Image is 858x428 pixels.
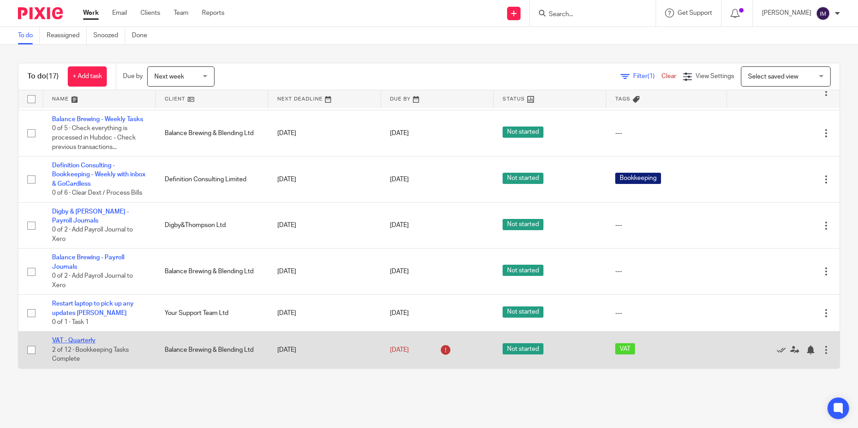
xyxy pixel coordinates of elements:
[390,176,409,183] span: [DATE]
[112,9,127,17] a: Email
[390,347,409,353] span: [DATE]
[268,249,381,295] td: [DATE]
[816,6,830,21] img: svg%3E
[777,345,790,354] a: Mark as done
[390,223,409,229] span: [DATE]
[52,337,96,344] a: VAT - Quarterly
[52,319,89,325] span: 0 of 1 · Task 1
[548,11,629,19] input: Search
[268,202,381,249] td: [DATE]
[615,221,718,230] div: ---
[268,157,381,203] td: [DATE]
[268,295,381,332] td: [DATE]
[156,110,268,157] td: Balance Brewing & Blending Ltd
[696,73,734,79] span: View Settings
[83,9,99,17] a: Work
[52,162,145,187] a: Definition Consulting - Bookkeeping - Weekly with inbox & GoCardless
[748,74,798,80] span: Select saved view
[661,73,676,79] a: Clear
[52,273,133,288] span: 0 of 2 · Add Payroll Journal to Xero
[52,227,133,243] span: 0 of 2 · Add Payroll Journal to Xero
[202,9,224,17] a: Reports
[52,190,142,196] span: 0 of 6 · Clear Dext / Process Bills
[68,66,107,87] a: + Add task
[52,126,136,150] span: 0 of 5 · Check everything is processed in Hubdoc - Check previous transactions...
[156,249,268,295] td: Balance Brewing & Blending Ltd
[52,347,129,362] span: 2 of 12 · Bookkeeping Tasks Complete
[503,127,543,138] span: Not started
[156,332,268,368] td: Balance Brewing & Blending Ltd
[615,309,718,318] div: ---
[52,254,124,270] a: Balance Brewing - Payroll Journals
[18,27,40,44] a: To do
[503,343,543,354] span: Not started
[390,130,409,136] span: [DATE]
[268,110,381,157] td: [DATE]
[615,173,661,184] span: Bookkeeping
[678,10,712,16] span: Get Support
[154,74,184,80] span: Next week
[633,73,661,79] span: Filter
[615,267,718,276] div: ---
[46,73,59,80] span: (17)
[503,219,543,230] span: Not started
[156,157,268,203] td: Definition Consulting Limited
[503,306,543,318] span: Not started
[503,265,543,276] span: Not started
[762,9,811,17] p: [PERSON_NAME]
[390,268,409,275] span: [DATE]
[268,332,381,368] td: [DATE]
[503,173,543,184] span: Not started
[648,73,655,79] span: (1)
[52,116,143,122] a: Balance Brewing - Weekly Tasks
[132,27,154,44] a: Done
[140,9,160,17] a: Clients
[174,9,188,17] a: Team
[47,27,87,44] a: Reassigned
[156,295,268,332] td: Your Support Team Ltd
[123,72,143,81] p: Due by
[615,343,635,354] span: VAT
[18,7,63,19] img: Pixie
[156,202,268,249] td: Digby&Thompson Ltd
[52,301,134,316] a: Restart laptop to pick up any updates [PERSON_NAME]
[93,27,125,44] a: Snoozed
[615,96,630,101] span: Tags
[390,310,409,316] span: [DATE]
[27,72,59,81] h1: To do
[52,209,129,224] a: Digby & [PERSON_NAME] - Payroll Journals
[615,129,718,138] div: ---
